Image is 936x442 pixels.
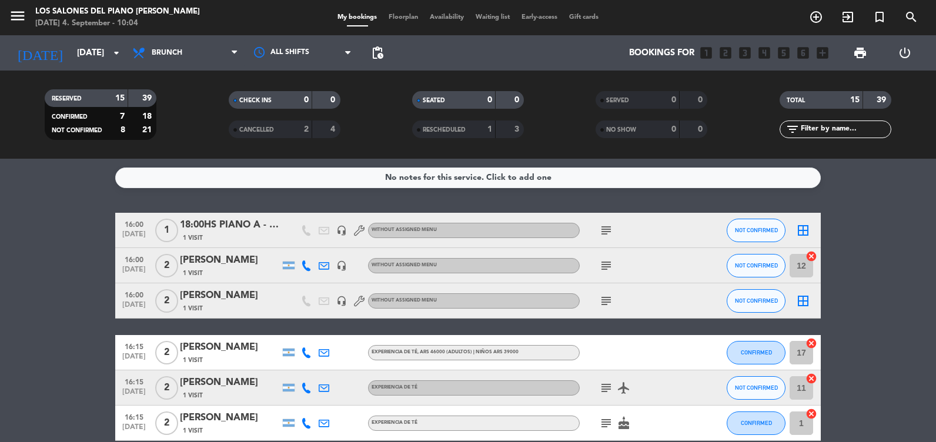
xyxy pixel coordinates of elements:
[35,18,200,29] div: [DATE] 4. September - 10:04
[514,96,522,104] strong: 0
[119,266,149,279] span: [DATE]
[516,14,563,21] span: Early-access
[180,288,280,303] div: [PERSON_NAME]
[142,94,154,102] strong: 39
[727,254,785,277] button: NOT CONFIRMED
[617,416,631,430] i: cake
[155,376,178,400] span: 2
[424,14,470,21] span: Availability
[599,416,613,430] i: subject
[119,217,149,230] span: 16:00
[873,10,887,24] i: turned_in_not
[599,223,613,237] i: subject
[877,96,888,104] strong: 39
[796,294,810,308] i: border_all
[853,46,867,60] span: print
[805,337,817,349] i: cancel
[815,45,830,61] i: add_box
[121,126,125,134] strong: 8
[52,114,88,120] span: CONFIRMED
[183,391,203,400] span: 1 Visit
[183,426,203,436] span: 1 Visit
[698,45,714,61] i: looks_one
[155,254,178,277] span: 2
[119,423,149,437] span: [DATE]
[417,350,519,354] span: , ARS 46000 (Adultos) | Niños ARS 39000
[180,340,280,355] div: [PERSON_NAME]
[9,7,26,25] i: menu
[757,45,772,61] i: looks_4
[35,6,200,18] div: Los Salones del Piano [PERSON_NAME]
[119,374,149,388] span: 16:15
[239,98,272,103] span: CHECK INS
[336,296,347,306] i: headset_mic
[304,125,309,133] strong: 2
[735,297,778,304] span: NOT CONFIRMED
[119,301,149,314] span: [DATE]
[882,35,927,71] div: LOG OUT
[119,252,149,266] span: 16:00
[183,304,203,313] span: 1 Visit
[372,350,519,354] span: EXPERIENCIA DE TÉ
[180,375,280,390] div: [PERSON_NAME]
[372,298,437,303] span: Without assigned menu
[423,98,445,103] span: SEATED
[183,356,203,365] span: 1 Visit
[776,45,791,61] i: looks_5
[698,125,705,133] strong: 0
[800,123,891,136] input: Filter by name...
[155,341,178,364] span: 2
[805,373,817,384] i: cancel
[785,122,800,136] i: filter_list
[142,112,154,120] strong: 18
[735,262,778,269] span: NOT CONFIRMED
[109,46,123,60] i: arrow_drop_down
[330,125,337,133] strong: 4
[372,263,437,267] span: Without assigned menu
[796,223,810,237] i: border_all
[795,45,811,61] i: looks_6
[606,98,629,103] span: SERVED
[372,420,417,425] span: EXPERIENCIA DE TÉ
[304,96,309,104] strong: 0
[372,227,437,232] span: Without assigned menu
[142,126,154,134] strong: 21
[718,45,733,61] i: looks_two
[727,341,785,364] button: CONFIRMED
[239,127,274,133] span: CANCELLED
[336,260,347,271] i: headset_mic
[809,10,823,24] i: add_circle_outline
[119,388,149,401] span: [DATE]
[727,376,785,400] button: NOT CONFIRMED
[120,112,125,120] strong: 7
[9,7,26,29] button: menu
[629,48,694,58] span: Bookings for
[336,225,347,236] i: headset_mic
[385,171,551,185] div: No notes for this service. Click to add one
[727,289,785,313] button: NOT CONFIRMED
[470,14,516,21] span: Waiting list
[330,96,337,104] strong: 0
[735,227,778,233] span: NOT CONFIRMED
[737,45,753,61] i: looks_3
[119,410,149,423] span: 16:15
[898,46,912,60] i: power_settings_new
[183,233,203,243] span: 1 Visit
[52,96,82,102] span: RESERVED
[514,125,522,133] strong: 3
[563,14,604,21] span: Gift cards
[735,384,778,391] span: NOT CONFIRMED
[671,125,676,133] strong: 0
[119,339,149,353] span: 16:15
[372,385,417,390] span: EXPERIENCIA DE TÉ
[423,127,466,133] span: RESCHEDULED
[119,287,149,301] span: 16:00
[180,410,280,426] div: [PERSON_NAME]
[727,219,785,242] button: NOT CONFIRMED
[155,289,178,313] span: 2
[671,96,676,104] strong: 0
[805,408,817,420] i: cancel
[155,411,178,435] span: 2
[52,128,102,133] span: NOT CONFIRMED
[599,259,613,273] i: subject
